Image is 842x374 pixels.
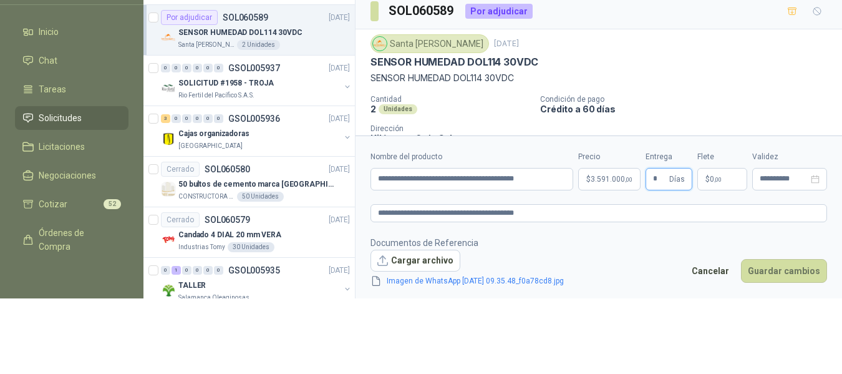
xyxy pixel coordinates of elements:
a: Imagen de WhatsApp [DATE] 09.35.48_f0a78cd8.jpg [382,275,569,287]
label: Entrega [646,151,692,163]
label: Validez [752,151,827,163]
div: 1 [172,266,181,275]
p: 2 [370,104,376,114]
p: [DATE] [329,12,350,24]
div: 0 [182,266,191,275]
a: Negociaciones [15,164,128,187]
span: 0 [710,175,722,183]
a: Chat [15,49,128,72]
div: 0 [203,64,213,72]
img: Company Logo [161,283,176,298]
div: 30 Unidades [228,242,274,252]
a: 0 0 0 0 0 0 GSOL005937[DATE] Company LogoSOLICITUD #1958 - TROJARio Fertil del Pacífico S.A.S. [161,61,352,101]
a: CerradoSOL060579[DATE] Company LogoCandado 4 DIAL 20 mm VERAIndustrias Tomy30 Unidades [143,207,355,258]
a: 0 1 0 0 0 0 GSOL005935[DATE] Company LogoTALLERSalamanca Oleaginosas SAS [161,263,352,303]
span: 52 [104,199,121,209]
p: SOL060579 [205,215,250,224]
img: Company Logo [161,81,176,96]
p: SENSOR HUMEDAD DOL114 30VDC [370,56,538,69]
a: 3 0 0 0 0 0 GSOL005936[DATE] Company LogoCajas organizadoras[GEOGRAPHIC_DATA] [161,111,352,151]
img: Company Logo [373,37,387,51]
span: Solicitudes [39,111,82,125]
a: Órdenes de Compra [15,221,128,258]
p: Crédito a 60 días [540,104,837,114]
div: Santa [PERSON_NAME] [370,34,489,53]
div: 0 [214,64,223,72]
div: 50 Unidades [237,192,284,202]
p: Rio Fertil del Pacífico S.A.S. [178,91,254,101]
a: Tareas [15,77,128,101]
div: 2 Unidades [237,40,280,50]
p: Candado 4 DIAL 20 mm VERA [178,229,281,241]
div: 0 [203,114,213,123]
span: ,00 [625,176,632,183]
div: Cerrado [161,212,200,227]
p: $3.591.000,00 [578,168,641,190]
p: SENSOR HUMEDAD DOL114 30VDC [370,71,827,85]
p: TALLER [178,280,206,292]
div: 0 [214,266,223,275]
div: 0 [182,114,191,123]
span: Cotizar [39,197,67,211]
div: 0 [172,114,181,123]
div: 0 [172,64,181,72]
p: SOL060580 [205,165,250,174]
a: CerradoSOL060580[DATE] Company Logo50 bultos de cemento marca [GEOGRAPHIC_DATA][PERSON_NAME]CONST... [143,157,355,207]
h3: SOL060589 [389,1,455,21]
a: Inicio [15,20,128,44]
span: Días [669,169,685,190]
div: 0 [182,64,191,72]
p: [DATE] [329,265,350,277]
p: SENSOR HUMEDAD DOL114 30VDC [178,27,302,39]
div: Por adjudicar [465,4,533,19]
span: Negociaciones [39,169,96,182]
p: GSOL005935 [228,266,280,275]
button: Guardar cambios [741,259,827,283]
p: SOLICITUD #1958 - TROJA [178,77,274,89]
div: 0 [161,266,170,275]
img: Company Logo [161,30,176,45]
p: $ 0,00 [697,168,747,190]
span: Tareas [39,82,66,96]
span: ,00 [714,176,722,183]
div: 0 [203,266,213,275]
div: 0 [161,64,170,72]
div: 0 [193,114,202,123]
p: Documentos de Referencia [370,236,584,250]
div: Por adjudicar [161,10,218,25]
p: SOL060589 [223,13,268,22]
p: [GEOGRAPHIC_DATA] [178,141,243,151]
a: Licitaciones [15,135,128,159]
img: Company Logo [161,131,176,146]
p: Santa [PERSON_NAME] [178,40,235,50]
p: Salamanca Oleaginosas SAS [178,293,257,303]
p: GSOL005936 [228,114,280,123]
span: Órdenes de Compra [39,226,117,253]
span: Inicio [39,25,59,39]
p: 50 bultos de cemento marca [GEOGRAPHIC_DATA][PERSON_NAME] [178,179,334,190]
span: $ [705,175,710,183]
a: Remisiones [15,263,128,287]
p: Industrias Tomy [178,242,225,252]
div: Unidades [379,104,417,114]
span: Chat [39,54,57,67]
p: Cajas organizadoras [178,128,249,140]
span: Licitaciones [39,140,85,154]
div: 0 [193,266,202,275]
p: GSOL005937 [228,64,280,72]
a: Solicitudes [15,106,128,130]
p: [DATE] [329,113,350,125]
div: 0 [214,114,223,123]
div: 3 [161,114,170,123]
p: [DATE] [329,62,350,74]
span: 3.591.000 [591,175,632,183]
p: [DATE] [494,38,519,50]
p: [DATE] [329,164,350,175]
div: Cerrado [161,162,200,177]
label: Nombre del producto [370,151,573,163]
img: Company Logo [161,182,176,197]
img: Company Logo [161,232,176,247]
button: Cancelar [685,259,736,283]
label: Precio [578,151,641,163]
div: 0 [193,64,202,72]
